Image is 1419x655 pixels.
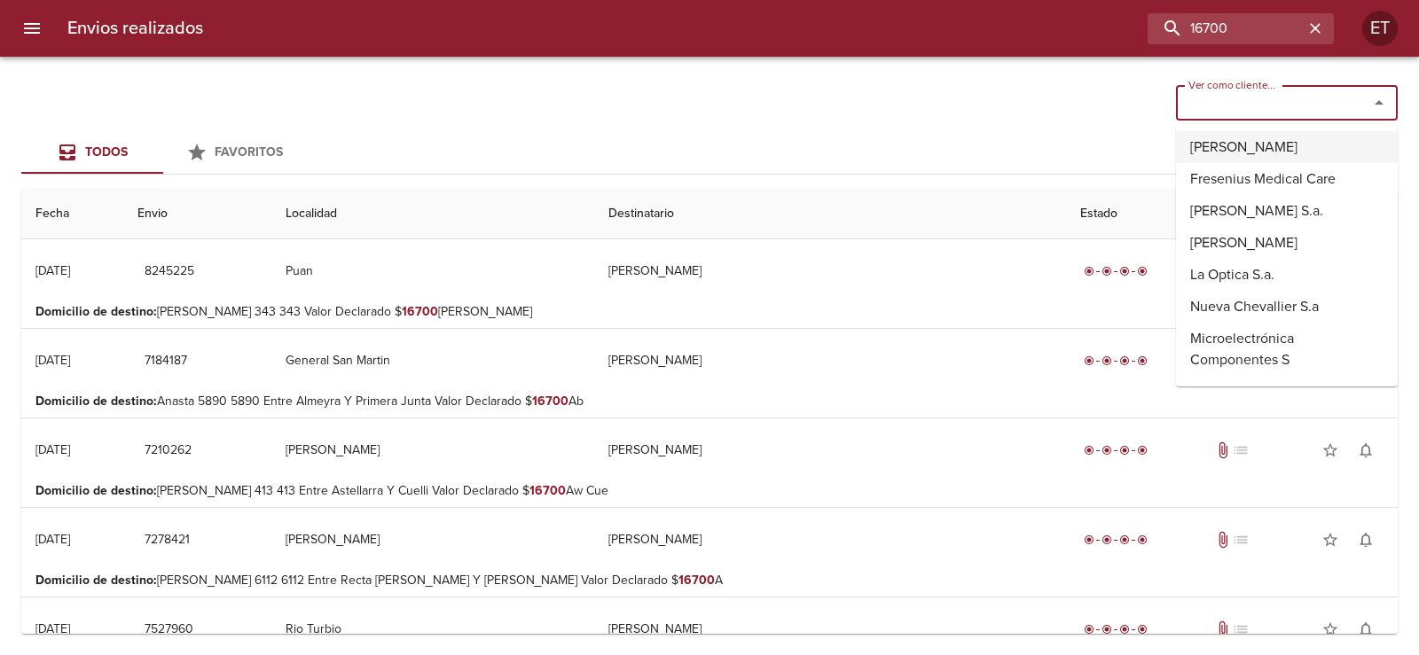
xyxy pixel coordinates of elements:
[271,239,593,303] td: Puan
[1101,445,1112,456] span: radio_button_checked
[1176,131,1398,163] li: [PERSON_NAME]
[35,304,157,319] b: Domicilio de destino :
[1357,531,1375,549] span: notifications_none
[21,131,305,174] div: Tabs Envios
[1176,259,1398,291] li: La Optica S.a.
[1137,445,1148,456] span: radio_button_checked
[271,189,593,239] th: Localidad
[35,621,70,636] div: [DATE]
[21,189,123,239] th: Fecha
[1348,433,1384,468] button: Activar notificaciones
[1232,531,1250,549] span: No tiene pedido asociado
[67,14,203,43] h6: Envios realizados
[137,255,201,288] button: 8245225
[35,572,1384,589] p: [PERSON_NAME] 6112 6112 Entre Recta [PERSON_NAME] Y [PERSON_NAME] Valor Declarado $ A
[1357,620,1375,638] span: notifications_none
[1348,612,1384,647] button: Activar notificaciones
[1066,189,1398,239] th: Estado
[1080,262,1151,280] div: Entregado
[1080,531,1151,549] div: Entregado
[1119,534,1130,545] span: radio_button_checked
[35,303,1384,321] p: [PERSON_NAME] 343 343 Valor Declarado $ [PERSON_NAME]
[35,573,157,588] b: Domicilio de destino :
[35,263,70,278] div: [DATE]
[145,261,194,283] span: 8245225
[594,329,1066,393] td: [PERSON_NAME]
[35,394,157,409] b: Domicilio de destino :
[1176,163,1398,195] li: Fresenius Medical Care
[1119,624,1130,635] span: radio_button_checked
[11,7,53,50] button: menu
[1176,376,1398,408] li: Advance Vision S.r.l.
[1084,355,1094,366] span: radio_button_checked
[1101,266,1112,277] span: radio_button_checked
[35,353,70,368] div: [DATE]
[1119,355,1130,366] span: radio_button_checked
[1313,612,1348,647] button: Agregar a favoritos
[145,440,192,462] span: 7210262
[137,345,194,378] button: 7184187
[1137,355,1148,366] span: radio_button_checked
[1084,534,1094,545] span: radio_button_checked
[145,619,193,641] span: 7527960
[1357,441,1375,459] span: notifications_none
[594,189,1066,239] th: Destinatario
[1348,522,1384,558] button: Activar notificaciones
[1214,441,1232,459] span: Tiene documentos adjuntos
[1321,620,1339,638] span: star_border
[1080,441,1151,459] div: Entregado
[1176,323,1398,376] li: Microelectrónica Componentes S
[532,394,568,409] em: 16700
[678,573,715,588] em: 16700
[1176,291,1398,323] li: Nueva Chevallier S.a
[1080,352,1151,370] div: Entregado
[1084,624,1094,635] span: radio_button_checked
[35,393,1384,410] p: Anasta 5890 5890 Entre Almeyra Y Primera Junta Valor Declarado $ Ab
[529,483,566,498] em: 16700
[1101,355,1112,366] span: radio_button_checked
[137,524,197,557] button: 7278421
[1080,620,1151,638] div: Entregado
[35,482,1384,500] p: [PERSON_NAME] 413 413 Entre Astellarra Y Cuelli Valor Declarado $ Aw Cue
[271,329,593,393] td: General San Martin
[85,144,128,160] span: Todos
[1232,441,1250,459] span: No tiene pedido asociado
[1367,90,1392,115] button: Close
[1321,531,1339,549] span: star_border
[1362,11,1398,46] div: Abrir información de usuario
[123,189,272,239] th: Envio
[35,442,70,457] div: [DATE]
[137,434,199,467] button: 7210262
[1137,266,1148,277] span: radio_button_checked
[1101,624,1112,635] span: radio_button_checked
[1176,195,1398,227] li: [PERSON_NAME] S.a.
[1119,445,1130,456] span: radio_button_checked
[1214,531,1232,549] span: Tiene documentos adjuntos
[1137,534,1148,545] span: radio_button_checked
[594,239,1066,303] td: [PERSON_NAME]
[1119,266,1130,277] span: radio_button_checked
[1137,624,1148,635] span: radio_button_checked
[137,613,200,646] button: 7527960
[271,508,593,572] td: [PERSON_NAME]
[1313,522,1348,558] button: Agregar a favoritos
[1232,620,1250,638] span: No tiene pedido asociado
[594,418,1066,482] td: [PERSON_NAME]
[1084,445,1094,456] span: radio_button_checked
[1148,13,1304,44] input: buscar
[1214,620,1232,638] span: Tiene documentos adjuntos
[35,532,70,547] div: [DATE]
[35,483,157,498] b: Domicilio de destino :
[1084,266,1094,277] span: radio_button_checked
[594,508,1066,572] td: [PERSON_NAME]
[1321,441,1339,459] span: star_border
[1176,227,1398,259] li: [PERSON_NAME]
[1313,433,1348,468] button: Agregar a favoritos
[145,529,190,551] span: 7278421
[145,350,187,372] span: 7184187
[215,144,283,160] span: Favoritos
[271,418,593,482] td: [PERSON_NAME]
[402,304,438,319] em: 16700
[1362,11,1398,46] div: ET
[1101,534,1112,545] span: radio_button_checked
